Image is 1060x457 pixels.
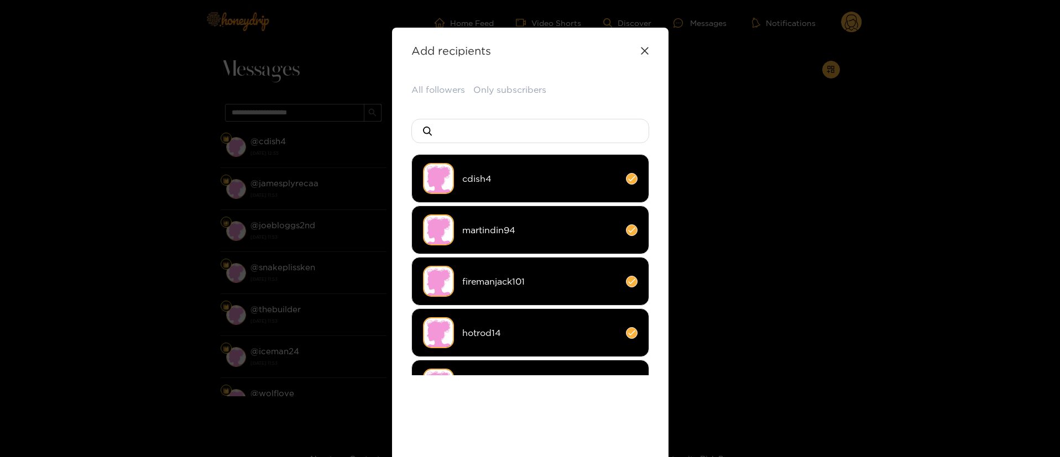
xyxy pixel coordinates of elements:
[411,83,465,96] button: All followers
[473,83,546,96] button: Only subscribers
[423,369,454,400] img: no-avatar.png
[411,44,491,57] strong: Add recipients
[423,163,454,194] img: no-avatar.png
[423,317,454,348] img: no-avatar.png
[462,327,618,339] span: hotrod14
[462,172,618,185] span: cdish4
[423,214,454,245] img: no-avatar.png
[423,266,454,297] img: no-avatar.png
[462,224,618,237] span: martindin94
[462,275,618,288] span: firemanjack101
